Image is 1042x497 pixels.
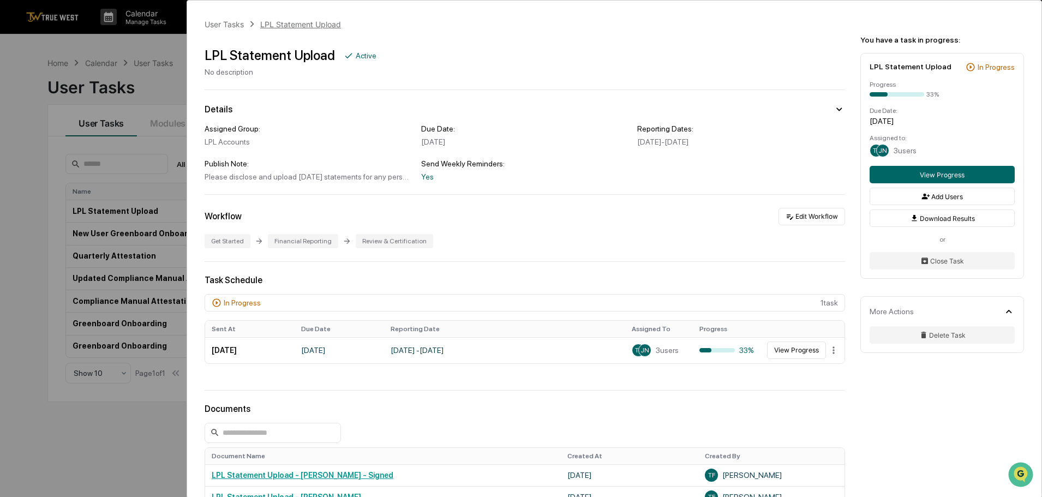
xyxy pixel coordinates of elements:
[860,35,1024,44] div: You have a task in progress:
[635,346,642,354] span: TF
[421,172,629,181] div: Yes
[637,137,688,146] span: [DATE] - [DATE]
[185,87,199,100] button: Start new chat
[205,321,295,337] th: Sent At
[205,234,250,248] div: Get Started
[926,91,939,98] div: 33%
[870,62,951,71] div: LPL Statement Upload
[7,154,73,173] a: 🔎Data Lookup
[421,137,629,146] div: [DATE]
[978,63,1015,71] div: In Progress
[205,172,412,181] div: Please disclose and upload [DATE] statements for any personal LPL accounts. This is a manual uplo...
[22,158,69,169] span: Data Lookup
[894,146,917,155] span: 3 users
[870,236,1015,243] div: or
[90,137,135,148] span: Attestations
[637,124,845,133] div: Reporting Dates:
[656,346,679,355] span: 3 users
[205,275,845,285] div: Task Schedule
[37,94,138,103] div: We're available if you need us!
[384,321,625,337] th: Reporting Date
[778,208,845,225] button: Edit Workflow
[421,124,629,133] div: Due Date:
[1007,461,1037,490] iframe: Open customer support
[109,185,132,193] span: Pylon
[205,294,845,312] div: 1 task
[295,321,384,337] th: Due Date
[870,307,914,316] div: More Actions
[870,134,1015,142] div: Assigned to:
[870,81,1015,88] div: Progress
[767,342,826,359] button: View Progress
[268,234,338,248] div: Financial Reporting
[205,137,412,146] div: LPL Accounts
[7,133,75,153] a: 🖐️Preclearance
[640,346,649,354] span: JN
[873,147,880,154] span: TF
[205,337,295,363] td: [DATE]
[878,147,887,154] span: JN
[870,252,1015,270] button: Close Task
[870,326,1015,344] button: Delete Task
[205,68,376,76] div: No description
[205,124,412,133] div: Assigned Group:
[205,448,561,464] th: Document Name
[693,321,760,337] th: Progress
[384,337,625,363] td: [DATE] - [DATE]
[11,83,31,103] img: 1746055101610-c473b297-6a78-478c-a979-82029cc54cd1
[421,159,629,168] div: Send Weekly Reminders:
[295,337,384,363] td: [DATE]
[870,209,1015,227] button: Download Results
[11,23,199,40] p: How can we help?
[561,448,698,464] th: Created At
[561,464,698,486] td: [DATE]
[625,321,693,337] th: Assigned To
[870,188,1015,205] button: Add Users
[699,346,754,355] div: 33%
[224,298,261,307] div: In Progress
[212,471,393,480] a: LPL Statement Upload - [PERSON_NAME] - Signed
[79,139,88,147] div: 🗄️
[705,469,838,482] div: [PERSON_NAME]
[11,139,20,147] div: 🖐️
[260,20,341,29] div: LPL Statement Upload
[698,448,845,464] th: Created By
[708,471,715,479] span: TF
[205,159,412,168] div: Publish Note:
[77,184,132,193] a: Powered byPylon
[870,166,1015,183] button: View Progress
[205,47,335,63] div: LPL Statement Upload
[870,117,1015,125] div: [DATE]
[205,404,845,414] div: Documents
[75,133,140,153] a: 🗄️Attestations
[870,107,1015,115] div: Due Date:
[356,51,376,60] div: Active
[205,104,232,115] div: Details
[205,20,244,29] div: User Tasks
[22,137,70,148] span: Preclearance
[37,83,179,94] div: Start new chat
[205,211,242,221] div: Workflow
[356,234,433,248] div: Review & Certification
[11,159,20,168] div: 🔎
[28,50,180,61] input: Clear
